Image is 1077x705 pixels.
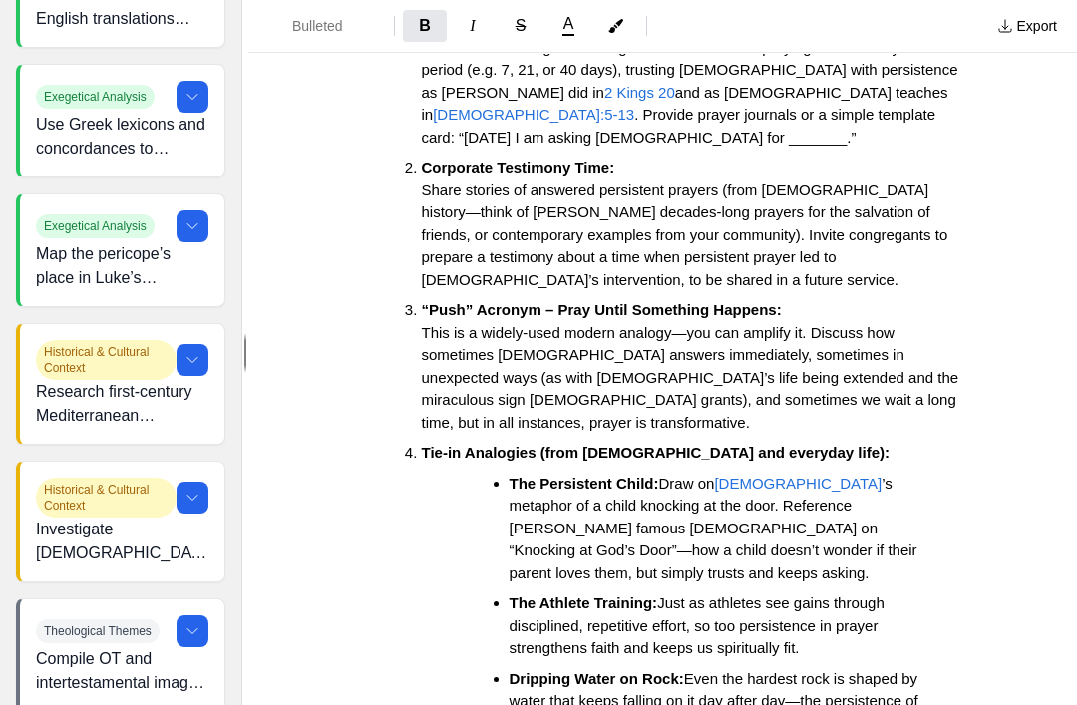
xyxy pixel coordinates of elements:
[422,16,962,101] span: Encourage your listeners to identify one situation or area in their lives where they need a break...
[604,84,675,101] a: 2 Kings 20
[516,17,527,34] span: S
[36,478,177,518] span: Historical & Cultural Context
[422,301,782,318] strong: “Push” Acronym – Pray Until Something Happens:
[36,85,155,109] span: Exegetical Analysis
[419,17,431,34] span: B
[433,106,634,123] a: [DEMOGRAPHIC_DATA]:5-13
[36,113,208,161] p: Use Greek lexicons and concordances to conduct an in-depth word study on αἰτέω (ask), ζητέω (seek...
[36,647,208,695] p: Compile OT and intertestamental images of [DEMOGRAPHIC_DATA] as Father and giver of good gifts (e...
[422,181,952,288] span: Share stories of answered persistent prayers (from [DEMOGRAPHIC_DATA] history—think of [PERSON_NA...
[985,10,1069,42] button: Export
[510,475,921,581] span: ’s metaphor of a child knocking at the door. Reference [PERSON_NAME] famous [DEMOGRAPHIC_DATA] on...
[659,475,715,492] span: Draw on
[422,106,940,146] span: . Provide prayer journals or a simple template card: “[DATE] I am asking [DEMOGRAPHIC_DATA] for _...
[546,12,590,40] button: A
[451,10,495,42] button: Format Italics
[422,84,952,124] span: and as [DEMOGRAPHIC_DATA] teaches in
[422,159,615,176] strong: Corporate Testimony Time:
[714,475,882,492] a: [DEMOGRAPHIC_DATA]
[36,380,208,428] p: Research first-century Mediterranean hospitality patterns and family dynamics. Focus on the socia...
[510,594,889,656] span: Just as athletes see gains through disciplined, repetitive effort, so too persistence in prayer s...
[510,475,659,492] strong: The Persistent Child:
[36,340,177,380] span: Historical & Cultural Context
[36,518,208,565] p: Investigate [DEMOGRAPHIC_DATA] prayer practices in Second [DEMOGRAPHIC_DATA] [DEMOGRAPHIC_DATA]: ...
[36,242,208,290] p: Map the pericope’s place in Luke’s [DEMOGRAPHIC_DATA]: survey [DEMOGRAPHIC_DATA]’s broader teachi...
[499,10,542,42] button: Format Strikethrough
[422,444,891,461] strong: Tie-in Analogies (from [DEMOGRAPHIC_DATA] and everyday life):
[510,670,684,687] strong: Dripping Water on Rock:
[470,17,475,34] span: I
[563,16,574,32] span: A
[977,605,1053,681] iframe: Drift Widget Chat Controller
[422,324,963,431] span: This is a widely-used modern analogy—you can amplify it. Discuss how sometimes [DEMOGRAPHIC_DATA]...
[510,594,658,611] strong: The Athlete Training:
[36,619,160,643] span: Theological Themes
[36,214,155,238] span: Exegetical Analysis
[256,8,386,44] button: Formatting Options
[403,10,447,42] button: Format Bold
[292,16,362,36] span: Bulleted List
